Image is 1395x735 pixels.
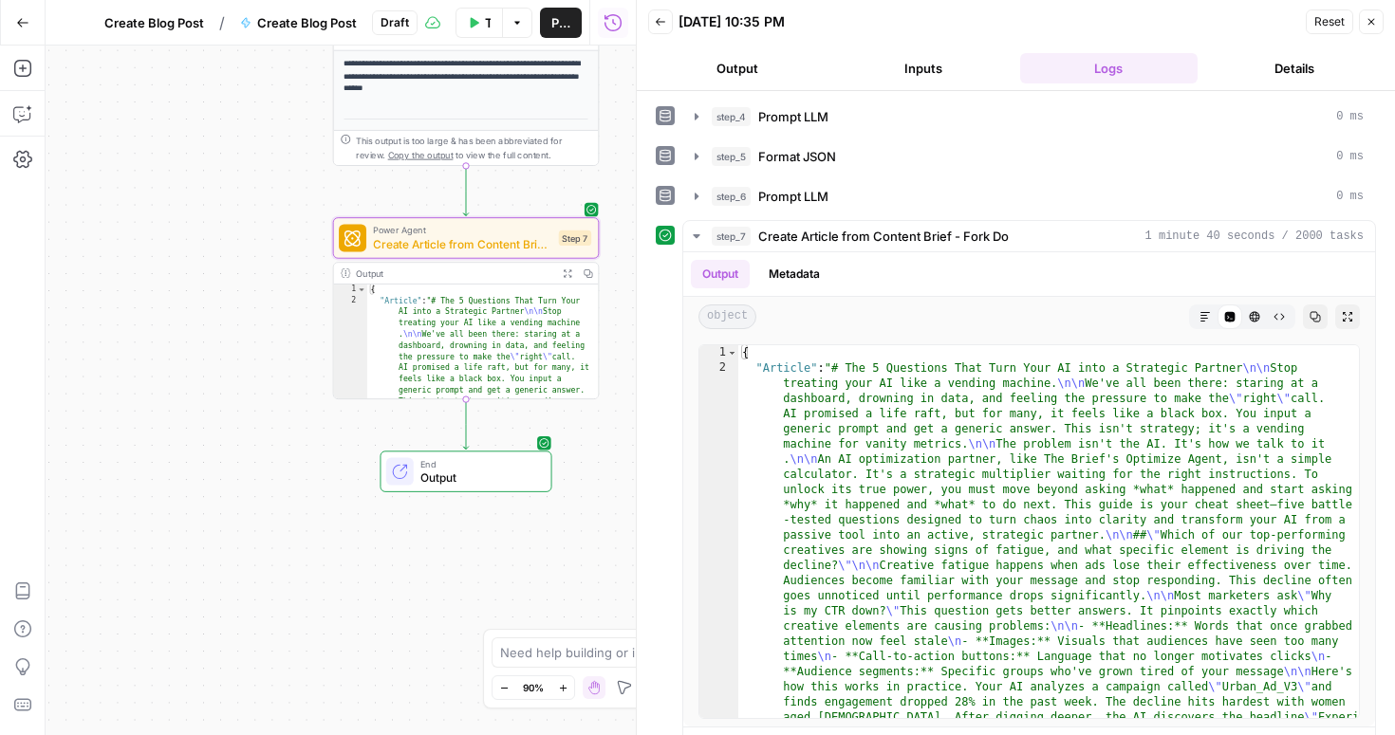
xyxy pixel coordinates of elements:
g: Edge from step_6 to step_7 [463,166,468,215]
div: Output [356,266,551,280]
span: Toggle code folding, rows 1 through 3 [727,345,737,360]
button: Create Blog Post [93,8,215,38]
span: step_5 [712,147,751,166]
div: This output is too large & has been abbreviated for review. to view the full content. [356,134,591,161]
div: EndOutput [333,450,600,491]
span: Format JSON [758,147,836,166]
span: Create Blog Post [257,13,357,32]
span: / [219,11,225,34]
span: Create Article from Content Brief - Fork Do [373,235,551,252]
span: Create Blog Post [104,13,204,32]
span: object [698,304,756,329]
div: 1 [334,285,367,296]
span: step_4 [712,107,751,126]
span: Toggle code folding, rows 1 through 3 [357,285,366,296]
span: 90% [523,680,544,695]
span: End [420,457,537,470]
button: Reset [1306,9,1353,34]
button: 0 ms [683,101,1375,132]
span: Prompt LLM [758,187,828,206]
button: 0 ms [683,141,1375,172]
div: Output [356,33,551,46]
span: 1 minute 40 seconds / 2000 tasks [1145,228,1364,245]
button: Logs [1020,53,1199,83]
span: Create Article from Content Brief - Fork Do [758,227,1009,246]
span: step_7 [712,227,751,246]
span: Publish [551,13,570,32]
span: 0 ms [1336,188,1364,205]
button: Inputs [834,53,1013,83]
button: 1 minute 40 seconds / 2000 tasks [683,221,1375,251]
span: Power Agent [373,224,551,237]
span: Copy the output [388,150,454,160]
span: 0 ms [1336,148,1364,165]
div: Power AgentCreate Article from Content Brief - Fork DoStep 7Output{ "Article":"# The 5 Questions ... [333,217,600,399]
button: Create Blog Post [229,8,368,38]
span: Output [420,469,537,486]
span: Draft [381,14,409,31]
span: 0 ms [1336,108,1364,125]
span: step_6 [712,187,751,206]
button: Output [691,260,750,288]
button: Details [1205,53,1384,83]
g: Edge from step_7 to end [463,399,468,449]
button: 0 ms [683,181,1375,211]
div: Step 7 [559,230,591,246]
div: 1 [699,345,738,360]
span: Test Workflow [485,13,491,32]
button: Publish [540,8,582,38]
span: Reset [1314,13,1345,30]
button: Metadata [757,260,831,288]
button: Output [648,53,827,83]
button: Test Workflow [456,8,502,38]
span: Prompt LLM [758,107,828,126]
